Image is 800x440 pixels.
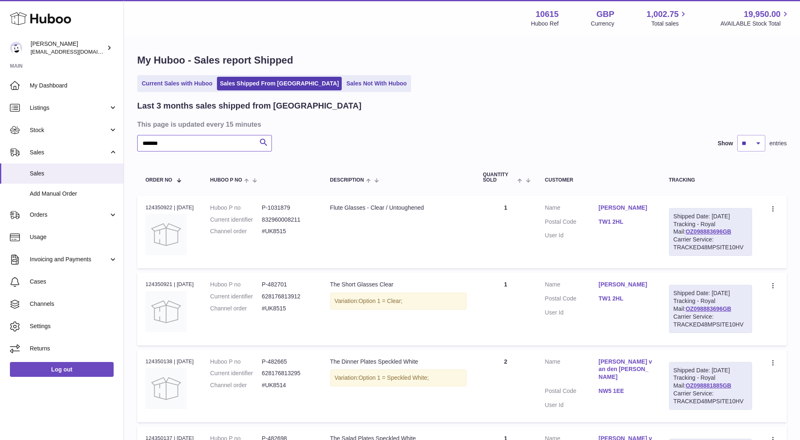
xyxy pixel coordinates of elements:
img: no-photo.jpg [145,368,187,409]
a: Sales Shipped From [GEOGRAPHIC_DATA] [217,77,342,90]
dt: Postal Code [545,387,599,397]
a: Sales Not With Huboo [343,77,410,90]
span: Total sales [651,20,688,28]
dt: Channel order [210,227,262,235]
span: Description [330,177,364,183]
div: Shipped Date: [DATE] [674,289,748,297]
span: Cases [30,278,117,286]
dd: #UK8515 [262,305,314,312]
a: TW1 2HL [599,218,652,226]
div: Carrier Service: TRACKED48MPSITE10HV [674,236,748,251]
div: Tracking [669,177,752,183]
a: OZ098881885GB [686,382,731,389]
span: Option 1 = Speckled White; [359,374,429,381]
div: Carrier Service: TRACKED48MPSITE10HV [674,390,748,405]
span: My Dashboard [30,82,117,90]
div: The Dinner Plates Speckled White [330,358,467,366]
div: Flute Glasses - Clear / Untoughened [330,204,467,212]
a: [PERSON_NAME] van den [PERSON_NAME] [599,358,652,381]
img: fulfillment@fable.com [10,42,22,54]
dd: 628176813912 [262,293,314,300]
div: Shipped Date: [DATE] [674,367,748,374]
strong: 10615 [536,9,559,20]
div: 124350922 | [DATE] [145,204,194,211]
a: OZ098883696GB [686,305,731,312]
dd: P-482665 [262,358,314,366]
a: Log out [10,362,114,377]
span: Huboo P no [210,177,242,183]
div: Tracking - Royal Mail: [669,362,752,410]
dt: Current identifier [210,369,262,377]
h1: My Huboo - Sales report Shipped [137,54,787,67]
span: entries [769,140,787,147]
dd: #UK8515 [262,227,314,235]
h2: Last 3 months sales shipped from [GEOGRAPHIC_DATA] [137,100,362,111]
img: no-photo.jpg [145,214,187,255]
dt: User Id [545,401,599,409]
span: Returns [30,345,117,352]
dt: Name [545,358,599,383]
dt: Channel order [210,381,262,389]
a: [PERSON_NAME] [599,281,652,289]
span: Settings [30,322,117,330]
dt: Huboo P no [210,358,262,366]
a: 1,002.75 Total sales [647,9,688,28]
dt: Current identifier [210,293,262,300]
span: Add Manual Order [30,190,117,198]
div: Tracking - Royal Mail: [669,208,752,256]
dt: Name [545,281,599,291]
td: 2 [475,350,537,422]
dd: P-1031879 [262,204,314,212]
span: Option 1 = Clear; [359,298,402,304]
div: Variation: [330,369,467,386]
div: [PERSON_NAME] [31,40,105,56]
div: The Short Glasses Clear [330,281,467,289]
div: Customer [545,177,652,183]
a: OZ098883696GB [686,228,731,235]
dd: 832960008211 [262,216,314,224]
dt: Name [545,204,599,214]
a: TW1 2HL [599,295,652,303]
div: 124350138 | [DATE] [145,358,194,365]
dt: User Id [545,232,599,239]
span: AVAILABLE Stock Total [720,20,790,28]
span: Listings [30,104,109,112]
div: Shipped Date: [DATE] [674,213,748,220]
dd: 628176813295 [262,369,314,377]
div: Currency [591,20,614,28]
dt: Channel order [210,305,262,312]
a: Current Sales with Huboo [139,77,215,90]
a: NW5 1EE [599,387,652,395]
dt: Postal Code [545,218,599,228]
div: Carrier Service: TRACKED48MPSITE10HV [674,313,748,329]
a: [PERSON_NAME] [599,204,652,212]
span: Order No [145,177,172,183]
div: Huboo Ref [531,20,559,28]
dt: Huboo P no [210,204,262,212]
strong: GBP [596,9,614,20]
dt: User Id [545,309,599,317]
td: 1 [475,272,537,345]
span: [EMAIL_ADDRESS][DOMAIN_NAME] [31,48,121,55]
div: Variation: [330,293,467,310]
td: 1 [475,196,537,268]
a: 19,950.00 AVAILABLE Stock Total [720,9,790,28]
label: Show [718,140,733,147]
span: 1,002.75 [647,9,679,20]
span: Sales [30,149,109,156]
span: Usage [30,233,117,241]
dt: Current identifier [210,216,262,224]
span: 19,950.00 [744,9,781,20]
h3: This page is updated every 15 minutes [137,120,785,129]
dd: P-482701 [262,281,314,289]
span: Invoicing and Payments [30,255,109,263]
span: Stock [30,126,109,134]
img: no-photo.jpg [145,291,187,332]
span: Channels [30,300,117,308]
div: 124350921 | [DATE] [145,281,194,288]
span: Quantity Sold [483,172,516,183]
span: Orders [30,211,109,219]
div: Tracking - Royal Mail: [669,285,752,333]
dd: #UK8514 [262,381,314,389]
dt: Postal Code [545,295,599,305]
